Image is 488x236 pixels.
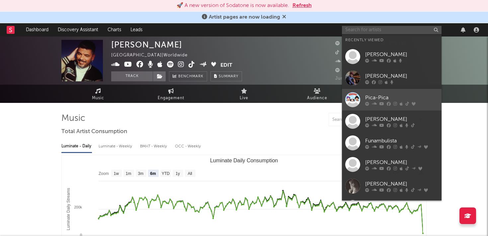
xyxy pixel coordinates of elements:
a: Live [207,85,281,103]
text: Luminate Daily Consumption [210,158,278,163]
a: Dashboard [21,23,53,37]
span: Summary [219,75,238,78]
text: All [188,171,192,176]
a: [PERSON_NAME] [342,67,442,89]
div: Luminate - Weekly [99,141,133,152]
span: 1195 [335,59,353,64]
text: 1y [176,171,180,176]
div: BMAT - Weekly [140,141,168,152]
div: [PERSON_NAME] [365,50,438,58]
span: Total Artist Consumption [61,128,127,136]
span: Artist pages are now loading [209,15,280,20]
div: [PERSON_NAME] [365,72,438,80]
text: 3m [138,171,144,176]
a: Charts [103,23,126,37]
div: [PERSON_NAME] [365,158,438,166]
text: 6m [150,171,156,176]
div: Funambulista [365,137,438,145]
span: 1.659.752 Monthly Listeners [335,68,405,73]
a: Music [61,85,134,103]
div: 🚀 A new version of Sodatone is now available. [177,2,289,10]
text: YTD [162,171,170,176]
div: [PERSON_NAME] [365,180,438,188]
a: Pica-Pica [342,89,442,111]
input: Search for artists [342,26,442,34]
span: Benchmark [178,73,203,81]
div: Luminate - Daily [61,141,92,152]
div: [PERSON_NAME] [365,115,438,123]
a: [PERSON_NAME] [342,154,442,175]
text: Zoom [99,171,109,176]
a: [PERSON_NAME] [342,46,442,67]
span: Live [240,94,248,102]
a: [PERSON_NAME] [342,111,442,132]
div: [PERSON_NAME] [111,40,182,49]
a: Audience [281,85,354,103]
a: Discovery Assistant [53,23,103,37]
a: Benchmark [169,71,207,81]
span: Music [92,94,104,102]
a: Funambulista [342,132,442,154]
div: OCC - Weekly [175,141,202,152]
button: Summary [210,71,242,81]
text: Luminate Daily Streams [66,188,71,230]
div: [GEOGRAPHIC_DATA] | Worldwide [111,51,195,59]
a: [PERSON_NAME] [342,197,442,218]
a: Engagement [134,85,207,103]
text: 1w [114,171,119,176]
button: Track [111,71,153,81]
span: Jump Score: 45.3 [335,76,374,81]
a: [PERSON_NAME] [342,175,442,197]
span: Dismiss [282,15,286,20]
span: Engagement [158,94,184,102]
button: Refresh [292,2,312,10]
div: Recently Viewed [345,36,438,44]
div: Pica-Pica [365,94,438,102]
span: 512.972 [335,41,360,46]
span: 279.900 [335,50,362,55]
text: 1m [126,171,131,176]
input: Search by song name or URL [329,117,399,122]
button: Edit [220,61,232,69]
span: Audience [307,94,327,102]
a: Leads [126,23,147,37]
text: 200k [74,205,82,209]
